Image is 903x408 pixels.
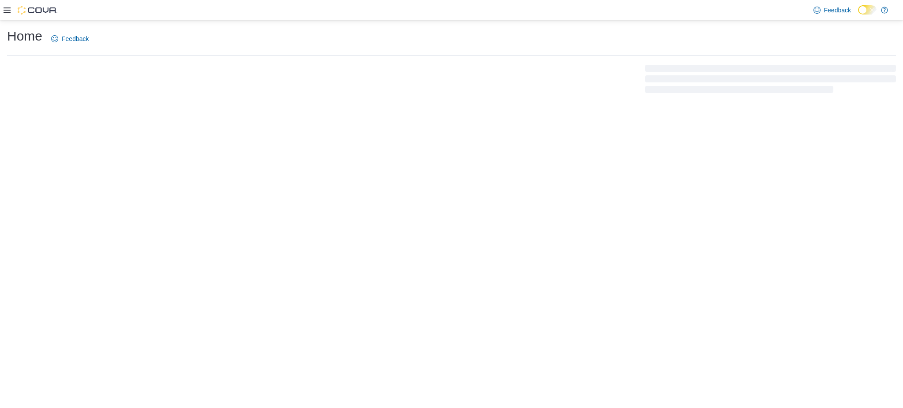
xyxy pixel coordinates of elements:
[824,6,851,15] span: Feedback
[18,6,57,15] img: Cova
[810,1,854,19] a: Feedback
[48,30,92,48] a: Feedback
[7,27,42,45] h1: Home
[62,34,89,43] span: Feedback
[858,5,877,15] input: Dark Mode
[645,67,896,95] span: Loading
